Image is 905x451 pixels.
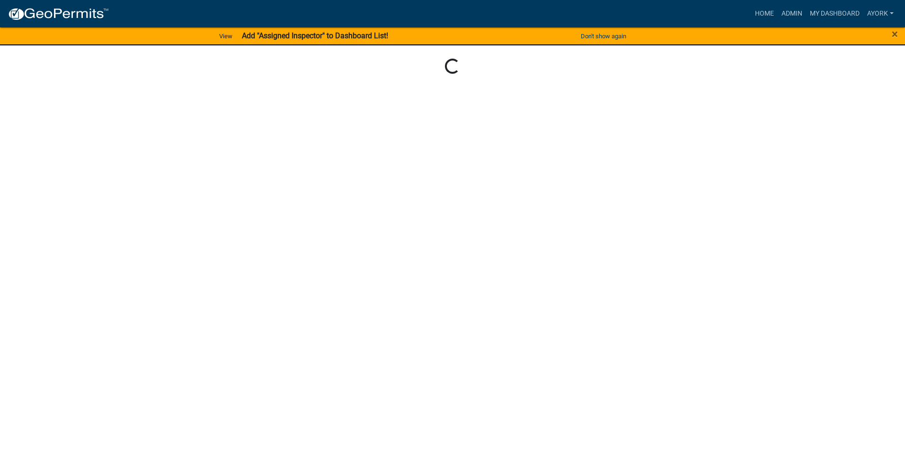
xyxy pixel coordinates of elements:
[806,5,863,23] a: My Dashboard
[892,28,898,40] button: Close
[242,31,388,40] strong: Add "Assigned Inspector" to Dashboard List!
[863,5,897,23] a: ayork
[892,27,898,41] span: ×
[778,5,806,23] a: Admin
[577,28,630,44] button: Don't show again
[751,5,778,23] a: Home
[215,28,236,44] a: View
